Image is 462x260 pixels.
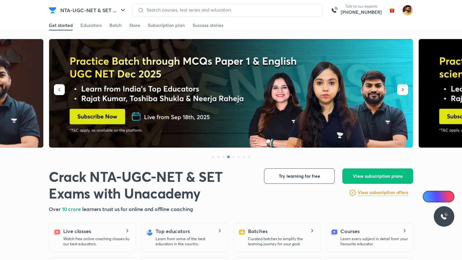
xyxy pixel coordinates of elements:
div: Get started [49,22,73,28]
p: Talk to our experts [341,4,382,9]
button: NTA-UGC-NET & SET ... [56,4,131,17]
div: Store [129,22,140,28]
input: Search courses, test series and educators [144,7,317,12]
a: Store [129,20,140,30]
div: Success stories [193,22,223,28]
a: Batch [109,20,122,30]
span: Try learning for free [279,173,320,179]
h6: View subscription offers [358,189,408,196]
a: [PHONE_NUMBER] [341,9,382,15]
a: Subscription plan [148,20,185,30]
img: Abdul Razik [402,5,413,16]
div: Subscription plan [148,22,185,28]
h5: Courses [340,227,359,235]
p: Learn every subject in detail from your favourite educator. [340,236,408,247]
a: Success stories [193,20,223,30]
a: View subscription offers [358,189,408,197]
span: 10 crore [62,206,82,212]
img: ttu [440,213,448,220]
h5: Batches [248,227,267,235]
span: View subscription plans [353,173,403,179]
img: Company Logo [49,6,56,14]
p: Curated batches to simplify the learning journey for your goal. [248,236,315,247]
a: Educators [81,20,102,30]
div: Batch [109,22,122,28]
div: Educators [81,22,102,28]
button: View subscription plans [342,168,413,184]
img: avatar [387,5,397,15]
span: Over [49,206,62,212]
p: Learn from some of the best educators in the country. [156,236,223,247]
span: Ai Doubts [433,194,450,199]
h1: Crack NTA-UGC-NET & SET Exams with Unacademy [49,168,254,202]
p: Watch free online coaching classes by our best educators. [63,236,131,247]
span: learners trust us for online and offline coaching [82,206,193,212]
a: Ai Doubts [423,191,454,202]
button: Try learning for free [264,168,335,184]
img: call-us [328,4,341,17]
a: Get started [49,20,73,30]
h5: Live classes [63,227,91,235]
h5: Top educators [156,227,190,235]
img: Icon [427,194,432,199]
